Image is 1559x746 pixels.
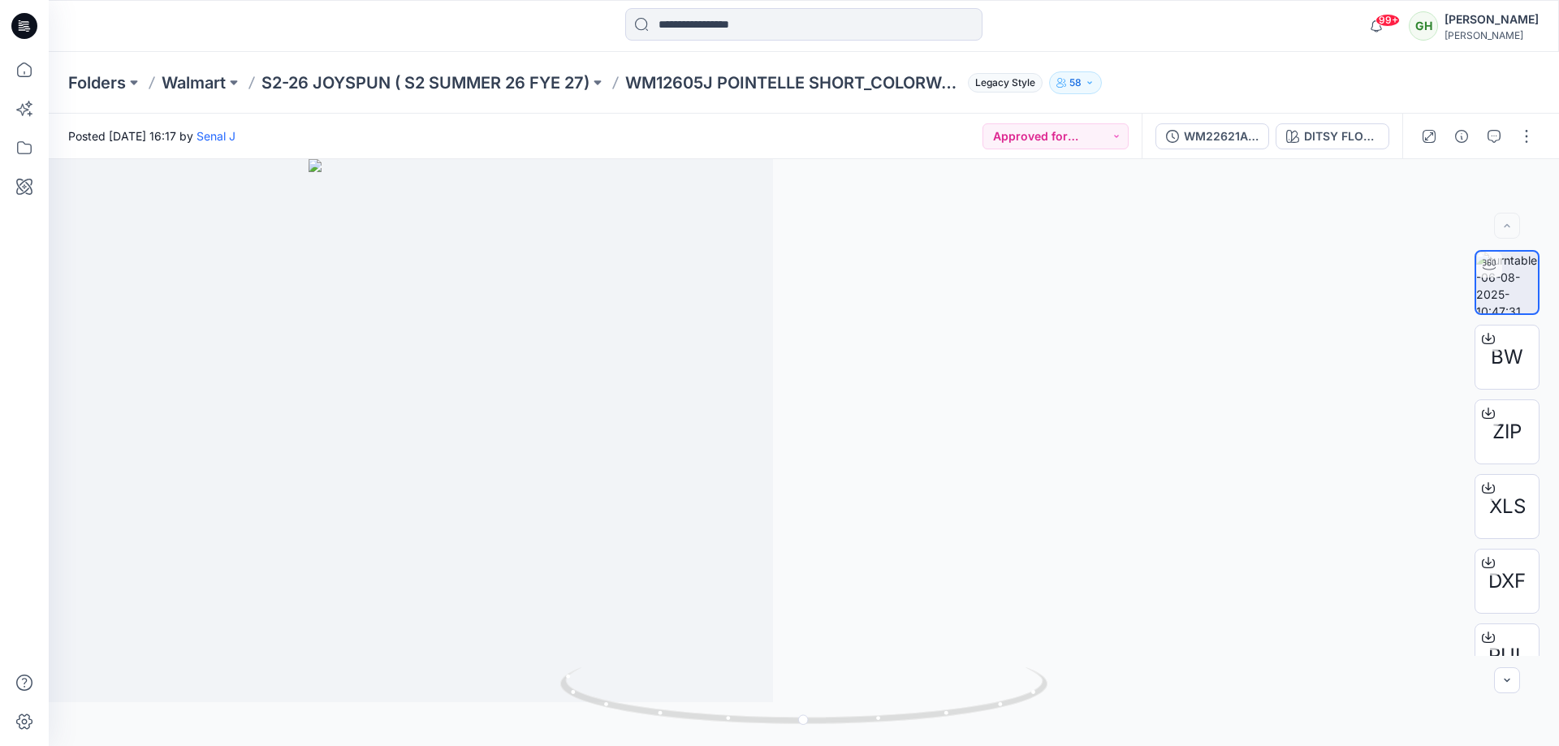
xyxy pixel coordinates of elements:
[196,129,235,143] a: Senal J
[1409,11,1438,41] div: GH
[1049,71,1102,94] button: 58
[68,71,126,94] a: Folders
[1069,74,1082,92] p: 58
[1375,14,1400,27] span: 99+
[968,73,1043,93] span: Legacy Style
[961,71,1043,94] button: Legacy Style
[1476,252,1538,313] img: turntable-06-08-2025-10:47:31
[1184,127,1259,145] div: WM22621A POINTELLE HENLEY TEE_DEVELOPMENT
[261,71,589,94] a: S2-26 JOYSPUN ( S2 SUMMER 26 FYE 27)
[1155,123,1269,149] button: WM22621A POINTELLE HENLEY TEE_DEVELOPMENT
[1445,29,1539,41] div: [PERSON_NAME]
[1449,123,1475,149] button: Details
[625,71,961,94] p: WM12605J POINTELLE SHORT_COLORWAY_REV1
[1488,641,1527,671] span: RUL
[1276,123,1389,149] button: DITSY FLORAL V1 CW3 PINK SKY
[1489,492,1526,521] span: XLS
[162,71,226,94] a: Walmart
[68,127,235,144] span: Posted [DATE] 16:17 by
[1488,567,1526,596] span: DXF
[1304,127,1379,145] div: DITSY FLORAL V1 CW3 PINK SKY
[1492,417,1522,446] span: ZIP
[1445,10,1539,29] div: [PERSON_NAME]
[1491,343,1523,372] span: BW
